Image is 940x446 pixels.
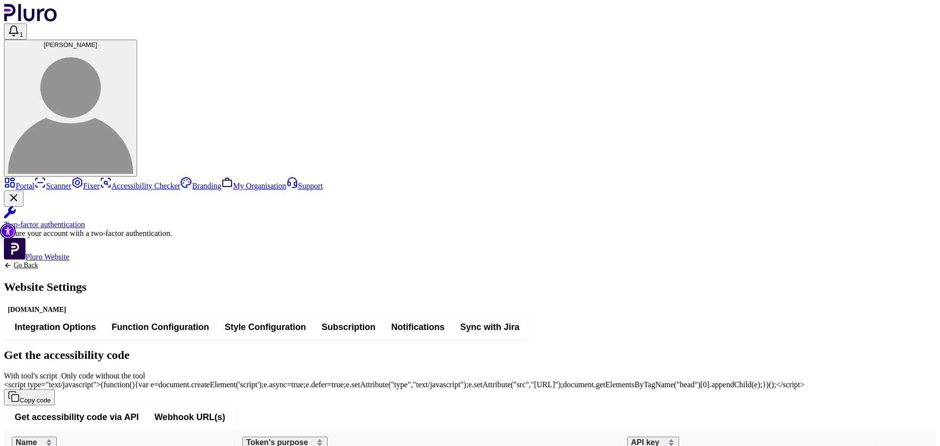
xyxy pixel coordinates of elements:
[4,229,936,238] div: Secure your account with a two-factor authentication.
[7,318,104,336] button: Integration Options
[4,190,23,207] button: Close Two-factor authentication notification
[20,31,23,38] span: 1
[4,261,87,269] a: Back to previous screen
[8,48,133,174] img: zach sigal
[4,177,936,261] aside: Sidebar menu
[15,321,96,333] span: Integration Options
[104,318,217,336] button: Function Configuration
[4,389,55,405] button: Copy code
[460,321,519,333] span: Sync with Jira
[391,321,445,333] span: Notifications
[4,281,87,293] h1: Website Settings
[112,321,209,333] span: Function Configuration
[4,372,145,380] label: With tool's script Only code without the tool
[4,220,936,229] div: Two-factor authentication
[100,182,181,190] a: Accessibility Checker
[4,380,804,389] span: <script type="text/javascript">(function(){var e=document.createElement('script');e.async=true;e....
[4,182,34,190] a: Portal
[4,23,27,40] button: Open notifications, you have 1 new notifications
[314,318,383,336] button: Subscription
[4,15,57,23] a: Logo
[4,349,936,362] h2: Get the accessibility code
[217,318,314,336] button: Style Configuration
[7,408,146,426] button: Get accessibility code via API
[15,411,139,423] span: Get accessibility code via API
[4,207,936,229] a: Two-factor authentication
[180,182,221,190] a: Branding
[4,40,137,177] button: [PERSON_NAME]zach sigal
[146,408,233,426] button: Webhook URL(s)
[221,182,286,190] a: My Organisation
[71,182,100,190] a: Fixer
[452,318,527,336] button: Sync with Jira
[225,321,306,333] span: Style Configuration
[4,305,70,315] div: [DOMAIN_NAME]
[4,253,70,261] a: Open Pluro Website
[286,182,323,190] a: Support
[383,318,452,336] button: Notifications
[322,321,376,333] span: Subscription
[34,182,71,190] a: Scanner
[44,41,97,48] span: [PERSON_NAME]
[154,411,225,423] span: Webhook URL(s)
